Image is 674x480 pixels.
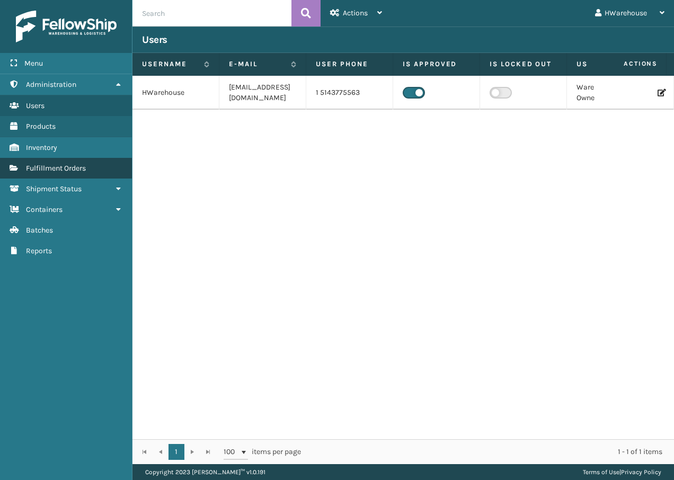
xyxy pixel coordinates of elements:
td: 1 5143775563 [306,76,393,110]
td: HWarehouse [132,76,219,110]
label: E-mail [229,59,286,69]
p: Copyright 2023 [PERSON_NAME]™ v 1.0.191 [145,464,265,480]
td: [EMAIL_ADDRESS][DOMAIN_NAME] [219,76,306,110]
a: 1 [169,444,184,460]
label: Username [142,59,199,69]
span: Inventory [26,143,57,152]
label: User phone [316,59,383,69]
span: Administration [26,80,76,89]
h3: Users [142,33,167,46]
div: | [583,464,661,480]
a: Privacy Policy [621,468,661,476]
span: Containers [26,205,63,214]
span: 100 [224,447,240,457]
div: 1 - 1 of 1 items [316,447,662,457]
span: Batches [26,226,53,235]
span: items per page [224,444,301,460]
label: Is Locked Out [490,59,557,69]
i: Edit [658,89,664,96]
span: Users [26,101,45,110]
label: User Roles [577,59,644,69]
label: Is Approved [403,59,470,69]
span: Actions [343,8,368,17]
img: logo [16,11,117,42]
span: Reports [26,246,52,255]
span: Actions [590,55,664,73]
td: Warehouse Account Owner [567,76,654,110]
span: Fulfillment Orders [26,164,86,173]
span: Shipment Status [26,184,82,193]
span: Products [26,122,56,131]
span: Menu [24,59,43,68]
a: Terms of Use [583,468,619,476]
